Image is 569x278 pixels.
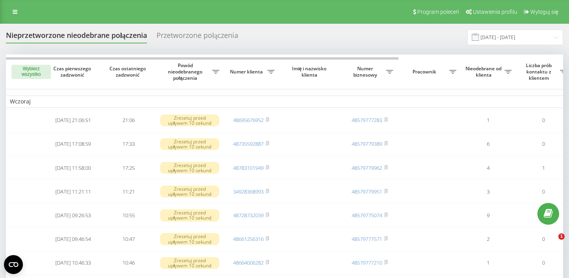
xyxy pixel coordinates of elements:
td: [DATE] 11:21:11 [45,180,101,203]
div: Zresetuj przed upływem 10 sekund [160,257,219,269]
span: Nieodebrane od klienta [464,66,505,78]
td: [DATE] 09:26:53 [45,204,101,226]
a: 48579779951 [352,188,382,195]
div: Zresetuj przed upływem 10 sekund [160,233,219,245]
div: Przetworzone połączenia [156,31,238,43]
span: Program poleceń [417,9,459,15]
td: 9 [460,204,516,226]
span: Powód nieodebranego połączenia [160,62,212,81]
td: [DATE] 10:46:33 [45,252,101,274]
span: Pracownik [401,69,449,75]
td: 17:33 [101,133,156,155]
iframe: Intercom live chat [542,233,561,252]
span: Ustawienia profilu [473,9,517,15]
td: 11:21 [101,180,156,203]
td: 4 [460,157,516,179]
button: Wybierz wszystko [11,65,51,79]
td: 10:55 [101,204,156,226]
td: 10:47 [101,228,156,250]
a: 34928368993 [233,188,264,195]
a: 48579777210 [352,259,382,266]
button: Open CMP widget [4,255,23,274]
span: Numer biznesowy [346,66,386,78]
div: Zresetuj przed upływem 10 sekund [160,209,219,221]
a: 48783101949 [233,164,264,171]
a: 48579779389 [352,140,382,147]
span: 1 [558,233,565,240]
a: 48579775074 [352,212,382,219]
div: Zresetuj przed upływem 10 sekund [160,186,219,197]
a: 48579777283 [352,116,382,124]
span: Czas pierwszego zadzwonić [52,66,94,78]
td: [DATE] 17:08:59 [45,133,101,155]
span: Czas ostatniego zadzwonić [107,66,150,78]
td: 2 [460,228,516,250]
span: Liczba prób kontaktu z klientem [520,62,560,81]
td: [DATE] 21:06:51 [45,109,101,131]
td: 21:06 [101,109,156,131]
span: Wyloguj się [530,9,558,15]
span: Imię i nazwisko klienta [285,66,335,78]
div: Zresetuj przed upływem 10 sekund [160,162,219,174]
a: 48728732039 [233,212,264,219]
a: 48664006282 [233,259,264,266]
td: 3 [460,180,516,203]
a: 48735592887 [233,140,264,147]
td: 17:25 [101,157,156,179]
a: 48579777571 [352,235,382,242]
td: [DATE] 09:46:54 [45,228,101,250]
td: 1 [460,109,516,131]
a: 48579779962 [352,164,382,171]
span: Numer klienta [227,69,268,75]
td: [DATE] 11:58:00 [45,157,101,179]
div: Nieprzetworzone nieodebrane połączenia [6,31,147,43]
div: Zresetuj przed upływem 10 sekund [160,138,219,150]
a: 48695676952 [233,116,264,124]
a: 48661256316 [233,235,264,242]
td: 10:46 [101,252,156,274]
div: Zresetuj przed upływem 10 sekund [160,115,219,126]
td: 6 [460,133,516,155]
td: 1 [460,252,516,274]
